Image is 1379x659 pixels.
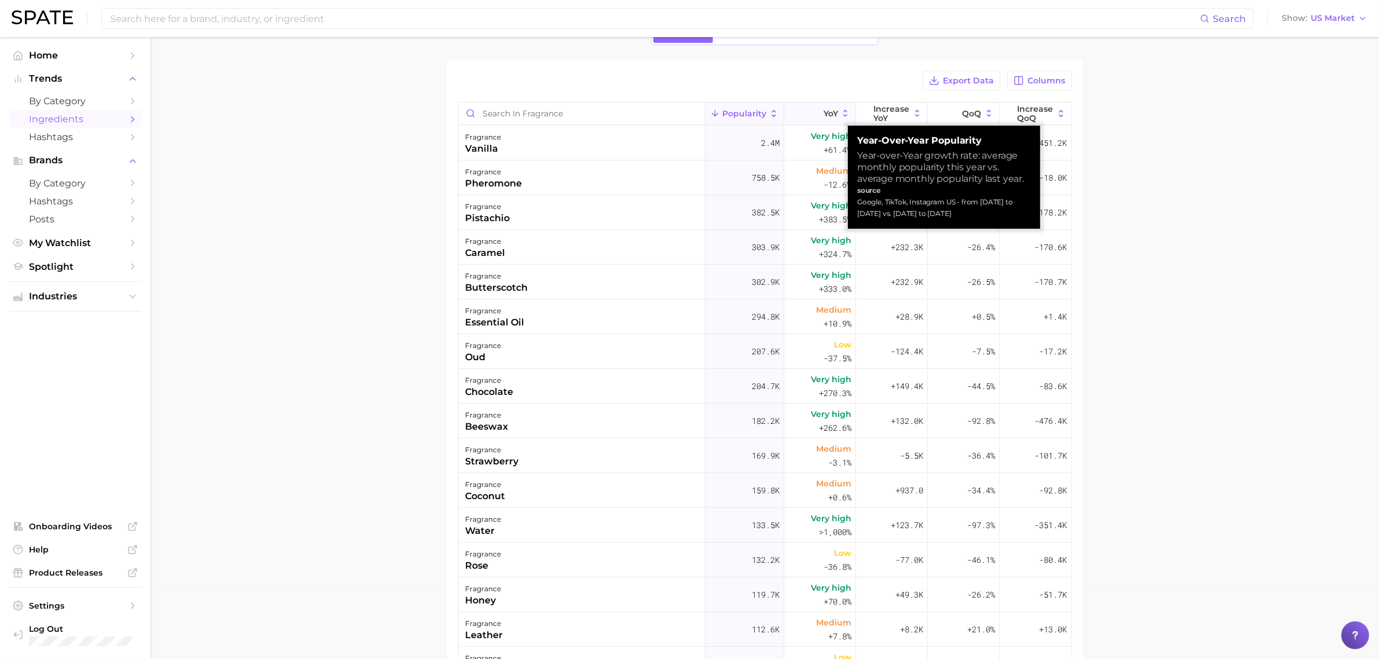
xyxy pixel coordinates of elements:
[972,345,995,358] span: -7.5%
[9,152,141,169] button: Brands
[9,46,141,64] a: Home
[9,174,141,192] a: by Category
[1044,310,1067,324] span: +1.4k
[895,310,923,324] span: +28.9k
[466,582,502,596] div: fragrance
[819,247,851,261] span: +324.7%
[29,291,122,302] span: Industries
[1035,275,1067,289] span: -170.7k
[29,601,122,611] span: Settings
[891,414,923,428] span: +132.0k
[466,547,502,561] div: fragrance
[816,303,851,317] span: Medium
[29,50,122,61] span: Home
[811,511,851,525] span: Very high
[923,71,1000,90] button: Export Data
[9,258,141,276] a: Spotlight
[967,484,995,497] span: -34.4%
[29,237,122,248] span: My Watchlist
[466,512,502,526] div: fragrance
[9,192,141,210] a: Hashtags
[857,150,1031,185] div: Year-over-Year growth rate: average monthly popularity this year vs. average monthly popularity l...
[29,74,122,84] span: Trends
[1035,206,1067,219] span: -178.2k
[895,588,923,602] span: +49.3k
[459,543,1071,577] button: fragrancerose132.2kLow-36.8%-77.0k-46.1%-80.4k
[9,541,141,558] a: Help
[459,195,1071,230] button: fragrancepistachio382.5kVery high+383.5%+303.4k-21.6%-178.2k
[857,196,1031,219] div: Google, TikTok, Instagram US - from [DATE] to [DATE] vs. [DATE] to [DATE]
[466,420,509,434] div: beeswax
[811,199,851,213] span: Very high
[811,268,851,282] span: Very high
[9,110,141,128] a: Ingredients
[1040,623,1067,636] span: +13.0k
[752,171,780,185] span: 758.5k
[459,334,1071,369] button: fragranceoud207.6kLow-37.5%-124.4k-7.5%-17.2k
[459,577,1071,612] button: fragrancehoney119.7kVery high+70.0%+49.3k-26.2%-51.7k
[824,352,851,365] span: -37.5%
[967,414,995,428] span: -92.8%
[784,102,856,125] button: YoY
[1000,102,1071,125] button: Increase QoQ
[967,240,995,254] span: -26.4%
[722,109,766,118] span: Popularity
[1035,518,1067,532] span: -351.4k
[1279,11,1370,26] button: ShowUS Market
[857,135,1031,147] strong: Year-over-Year Popularity
[466,269,528,283] div: fragrance
[9,597,141,614] a: Settings
[1035,414,1067,428] span: -476.4k
[466,489,506,503] div: coconut
[967,588,995,602] span: -26.2%
[761,136,780,150] span: 2.4m
[1311,15,1355,21] span: US Market
[811,233,851,247] span: Very high
[9,128,141,146] a: Hashtags
[1040,588,1067,602] span: -51.7k
[466,559,502,573] div: rose
[29,196,122,207] span: Hashtags
[963,109,982,118] span: QoQ
[466,316,525,329] div: essential oil
[816,616,851,629] span: Medium
[29,544,122,555] span: Help
[466,339,502,353] div: fragrance
[29,114,122,125] span: Ingredients
[29,96,122,107] span: by Category
[1035,240,1067,254] span: -170.6k
[466,235,506,248] div: fragrance
[1040,345,1067,358] span: -17.2k
[819,421,851,435] span: +262.6%
[824,143,851,157] span: +61.4%
[828,456,851,470] span: -3.1%
[459,438,1071,473] button: fragrancestrawberry169.9kMedium-3.1%-5.5k-36.4%-101.7k
[12,10,73,24] img: SPATE
[943,76,994,86] span: Export Data
[459,230,1071,265] button: fragrancecaramel303.9kVery high+324.7%+232.3k-26.4%-170.6k
[459,299,1071,334] button: fragranceessential oil294.8kMedium+10.9%+28.9k+0.5%+1.4k
[466,200,510,214] div: fragrance
[459,369,1071,404] button: fragrancechocolate204.7kVery high+270.3%+149.4k-44.5%-83.6k
[928,102,1000,125] button: QoQ
[752,206,780,219] span: 382.5k
[828,490,851,504] span: +0.6%
[9,210,141,228] a: Posts
[891,240,923,254] span: +232.3k
[895,484,923,497] span: +937.0
[466,304,525,318] div: fragrance
[816,164,851,178] span: Medium
[459,612,1071,647] button: fragranceleather112.6kMedium+7.8%+8.2k+21.0%+13.0k
[466,594,502,607] div: honey
[900,623,923,636] span: +8.2k
[824,595,851,609] span: +70.0%
[459,265,1071,299] button: fragrancebutterscotch302.9kVery high+333.0%+232.9k-26.5%-170.7k
[752,345,780,358] span: 207.6k
[466,246,506,260] div: caramel
[466,617,503,631] div: fragrance
[466,130,502,144] div: fragrance
[1040,484,1067,497] span: -92.8k
[9,288,141,305] button: Industries
[891,379,923,393] span: +149.4k
[466,211,510,225] div: pistachio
